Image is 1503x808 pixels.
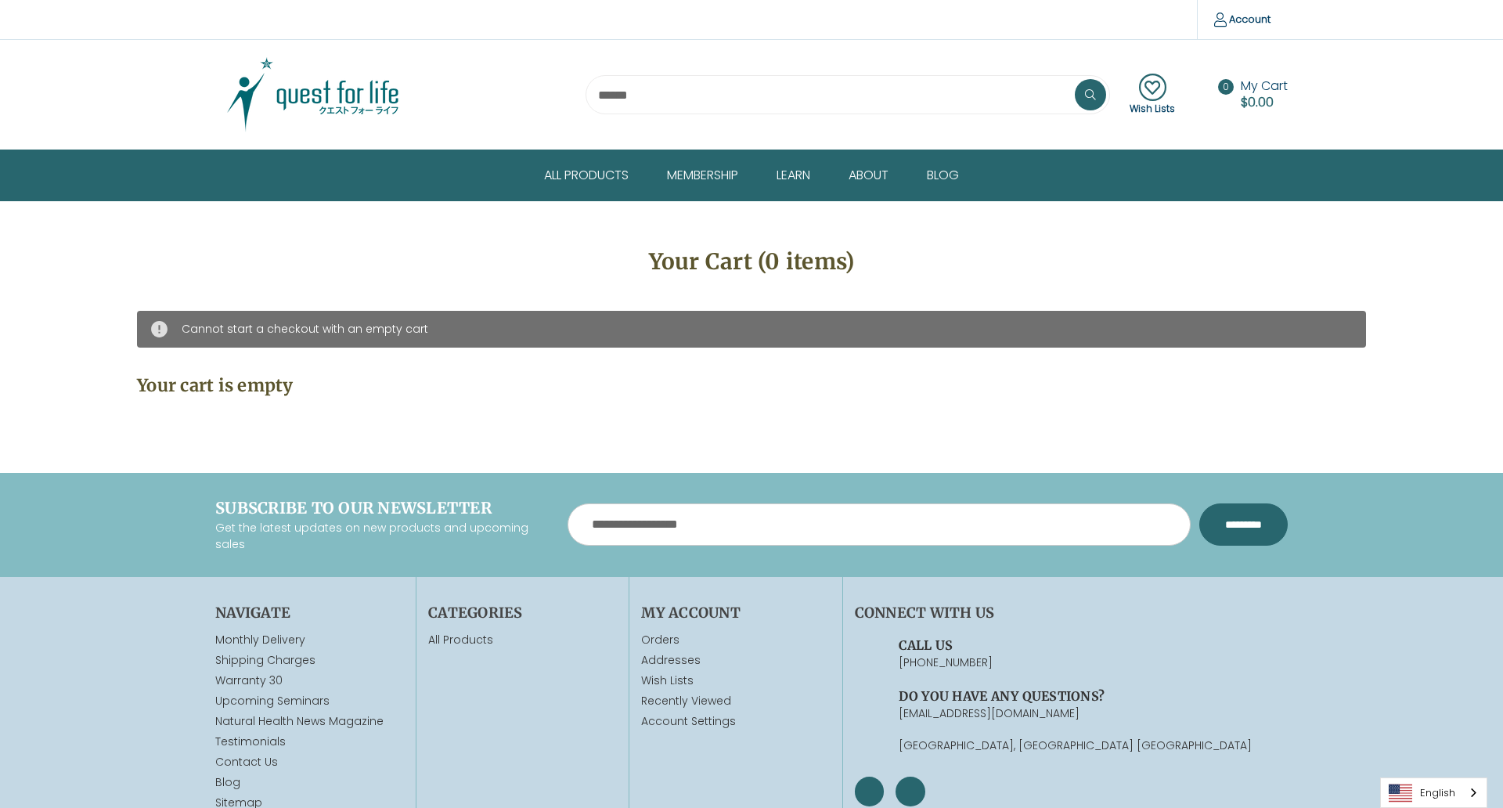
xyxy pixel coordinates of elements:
[1241,77,1288,111] a: Cart with 0 items
[215,652,315,668] a: Shipping Charges
[182,321,428,337] span: Cannot start a checkout with an empty cart
[655,150,765,200] a: Membership
[641,602,830,623] h4: My Account
[641,652,830,669] a: Addresses
[641,693,830,709] a: Recently Viewed
[137,245,1366,278] h1: Your Cart (0 items)
[215,754,278,770] a: Contact Us
[215,520,544,553] p: Get the latest updates on new products and upcoming sales
[215,673,283,688] a: Warranty 30
[215,56,411,134] img: Quest Group
[1241,77,1288,95] span: My Cart
[215,693,330,709] a: Upcoming Seminars
[899,705,1079,721] a: [EMAIL_ADDRESS][DOMAIN_NAME]
[428,632,493,647] a: All Products
[1380,777,1487,808] aside: Language selected: English
[1218,79,1234,95] span: 0
[915,150,971,200] a: Blog
[1130,74,1175,116] a: Wish Lists
[641,713,830,730] a: Account Settings
[1241,93,1274,111] span: $0.00
[215,774,240,790] a: Blog
[215,713,384,729] a: Natural Health News Magazine
[765,150,837,200] a: Learn
[1380,777,1487,808] div: Language
[855,602,1288,623] h4: Connect With Us
[837,150,915,200] a: About
[137,373,1366,399] h3: Your cart is empty
[899,687,1288,705] h4: Do you have any questions?
[215,602,404,623] h4: Navigate
[215,632,305,647] a: Monthly Delivery
[641,632,830,648] a: Orders
[1381,778,1487,807] a: English
[899,636,1288,655] h4: Call us
[532,150,655,200] a: All Products
[899,655,993,670] a: [PHONE_NUMBER]
[899,738,1288,754] p: [GEOGRAPHIC_DATA], [GEOGRAPHIC_DATA] [GEOGRAPHIC_DATA]
[428,602,617,623] h4: Categories
[215,734,286,749] a: Testimonials
[215,496,544,520] h4: Subscribe to our newsletter
[641,673,830,689] a: Wish Lists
